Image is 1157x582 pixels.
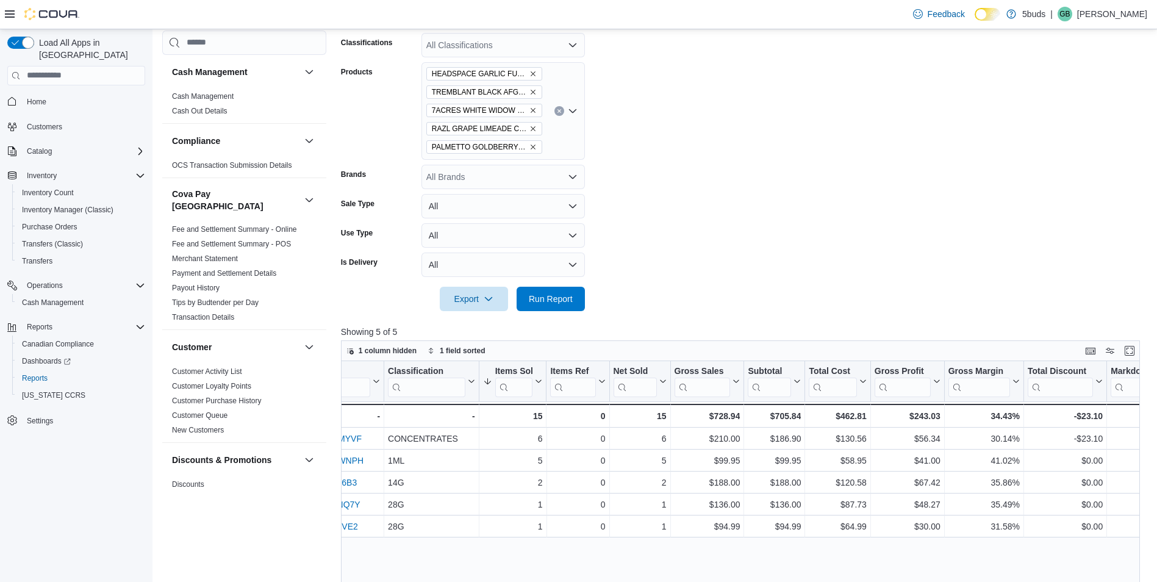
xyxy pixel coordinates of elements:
span: Reports [27,322,52,332]
span: Home [27,97,46,107]
span: 7ACRES WHITE WIDOW 28G [426,104,542,117]
span: Cash Management [172,92,234,101]
span: Washington CCRS [17,388,145,403]
span: Load All Apps in [GEOGRAPHIC_DATA] [34,37,145,61]
span: Customers [22,119,145,134]
h3: Compliance [172,135,220,147]
button: All [421,253,585,277]
button: Home [2,93,150,110]
span: PALMETTO GOLDBERRY 28G [432,141,527,153]
span: Transfers (Classic) [17,237,145,251]
span: HEADSPACE GARLIC FUMEZ 14G [426,67,542,81]
p: [PERSON_NAME] [1077,7,1147,21]
a: Customer Purchase History [172,397,262,405]
span: 1 column hidden [359,346,417,356]
a: Transfers (Classic) [17,237,88,251]
span: Customer Loyalty Points [172,381,251,391]
button: Cova Pay [GEOGRAPHIC_DATA] [302,193,317,207]
div: $705.84 [748,409,801,423]
a: Home [22,95,51,109]
div: Customer [162,364,326,442]
span: Run Report [529,293,573,305]
span: Dashboards [17,354,145,368]
div: $462.81 [809,409,866,423]
div: Cova Pay [GEOGRAPHIC_DATA] [162,222,326,329]
span: Fee and Settlement Summary - POS [172,239,291,249]
span: Reports [22,373,48,383]
a: [US_STATE] CCRS [17,388,90,403]
div: 15 [613,409,666,423]
span: Transfers (Classic) [22,239,83,249]
span: Payment and Settlement Details [172,268,276,278]
button: Inventory [22,168,62,183]
h3: Discounts & Promotions [172,454,271,466]
a: Dashboards [17,354,76,368]
span: Inventory Manager (Classic) [22,205,113,215]
span: Dashboards [22,356,71,366]
button: 1 column hidden [342,343,421,358]
button: Reports [22,320,57,334]
span: Inventory [22,168,145,183]
a: Merchant Statement [172,254,238,263]
div: Cash Management [162,89,326,123]
span: HEADSPACE GARLIC FUMEZ 14G [432,68,527,80]
button: Remove 7ACRES WHITE WIDOW 28G from selection in this group [529,107,537,114]
span: Customer Activity List [172,367,242,376]
span: 7ACRES WHITE WIDOW 28G [432,104,527,117]
input: Dark Mode [975,8,1000,21]
button: Cova Pay [GEOGRAPHIC_DATA] [172,188,299,212]
a: OCS Transaction Submission Details [172,161,292,170]
div: 34.43% [948,409,1020,423]
span: OCS Transaction Submission Details [172,160,292,170]
button: Reports [12,370,150,387]
label: Brands [341,170,366,179]
span: Inventory Count [22,188,74,198]
a: Discounts [172,480,204,489]
button: Reports [2,318,150,336]
span: Cash Management [22,298,84,307]
a: Inventory Manager (Classic) [17,203,118,217]
span: Home [22,94,145,109]
a: Customer Queue [172,411,227,420]
span: Purchase Orders [17,220,145,234]
button: Catalog [2,143,150,160]
button: Inventory Count [12,184,150,201]
span: 1 field sorted [440,346,485,356]
span: Customer Purchase History [172,396,262,406]
a: Payment and Settlement Details [172,269,276,278]
label: Use Type [341,228,373,238]
a: Tips by Budtender per Day [172,298,259,307]
button: Remove HEADSPACE GARLIC FUMEZ 14G from selection in this group [529,70,537,77]
span: Inventory Count [17,185,145,200]
span: TREMBLANT BLACK AFGHAN KUSH HASH 2G [426,85,542,99]
a: Customer Loyalty Points [172,382,251,390]
div: 15 [482,409,542,423]
button: Remove PALMETTO GOLDBERRY 28G from selection in this group [529,143,537,151]
span: Settings [22,412,145,428]
span: Transfers [17,254,145,268]
button: Operations [22,278,68,293]
button: All [421,194,585,218]
button: Cash Management [302,65,317,79]
button: Remove TREMBLANT BLACK AFGHAN KUSH HASH 2G from selection in this group [529,88,537,96]
button: Open list of options [568,40,578,50]
button: Discounts & Promotions [302,453,317,467]
span: Customers [27,122,62,132]
button: Open list of options [568,106,578,116]
h3: Cash Management [172,66,248,78]
button: Open list of options [568,172,578,182]
button: Discounts & Promotions [172,454,299,466]
span: Discounts [172,480,204,489]
span: Catalog [22,144,145,159]
span: Settings [27,416,53,426]
span: Fee and Settlement Summary - Online [172,225,297,234]
span: Transaction Details [172,312,234,322]
label: Sale Type [341,199,374,209]
a: Cash Management [172,92,234,101]
span: TREMBLANT BLACK AFGHAN KUSH HASH 2G [432,86,527,98]
a: Cash Out Details [172,107,227,115]
span: PALMETTO GOLDBERRY 28G [426,140,542,154]
div: $243.03 [875,409,940,423]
